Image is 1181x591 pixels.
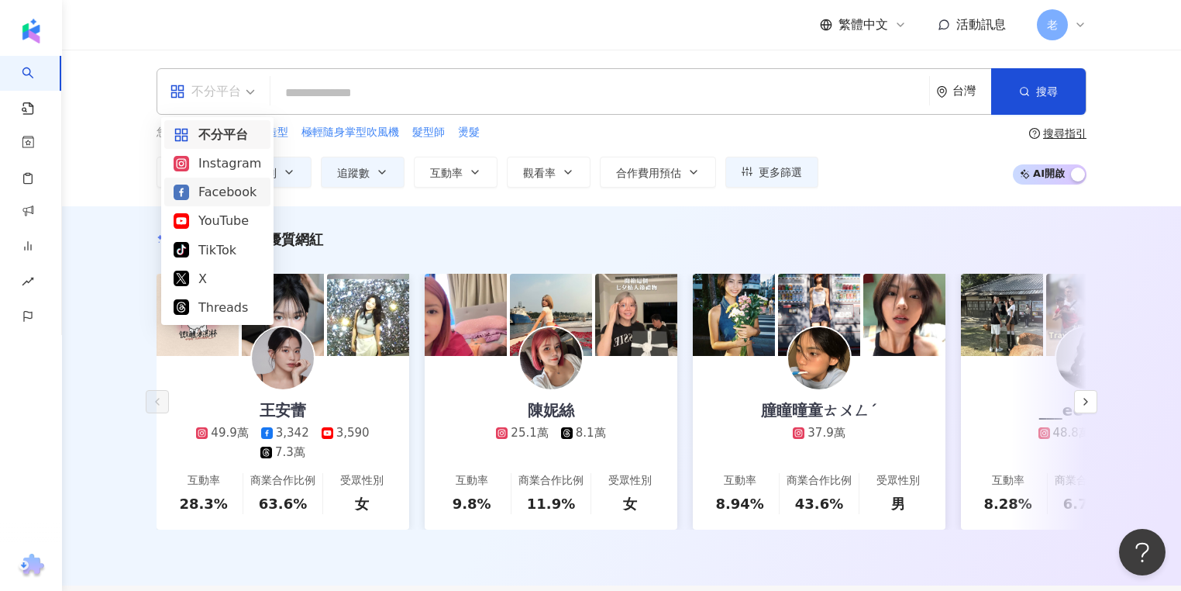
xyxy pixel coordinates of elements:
[983,494,1031,513] div: 8.28%
[693,356,945,530] a: 朣瞳曈童ㄊㄨㄥˊ37.9萬互動率8.94%商業合作比例43.6%受眾性別男
[22,56,53,116] a: search
[724,473,756,489] div: 互動率
[787,473,852,489] div: 商業合作比例
[239,157,312,188] button: 性別
[745,399,893,421] div: 朣瞳曈童ㄊㄨㄥˊ
[863,274,945,356] img: post-image
[992,473,1024,489] div: 互動率
[453,494,491,513] div: 9.8%
[1055,473,1120,489] div: 商業合作比例
[179,494,227,513] div: 28.3%
[512,399,590,421] div: 陳妮絲
[321,157,405,188] button: 追蹤數
[275,444,305,461] div: 7.3萬
[600,157,716,188] button: 合作費用預估
[337,167,370,179] span: 追蹤數
[1046,274,1128,356] img: post-image
[1053,425,1090,441] div: 48.8萬
[715,494,763,513] div: 8.94%
[576,425,606,441] div: 8.1萬
[276,425,309,441] div: 3,342
[170,84,185,99] span: appstore
[22,266,34,301] span: rise
[430,167,463,179] span: 互動率
[778,274,860,356] img: post-image
[725,157,818,188] button: 更多篩選
[250,473,315,489] div: 商業合作比例
[174,211,261,230] div: YouTube
[616,167,681,179] span: 合作費用預估
[355,494,369,513] div: 女
[527,494,575,513] div: 11.9%
[961,274,1043,356] img: post-image
[457,124,480,141] button: 燙髮
[991,68,1086,115] button: 搜尋
[188,473,220,489] div: 互動率
[16,554,46,579] img: chrome extension
[242,274,324,356] img: post-image
[608,473,652,489] div: 受眾性別
[518,473,584,489] div: 商業合作比例
[595,274,677,356] img: post-image
[157,274,239,356] img: post-image
[693,274,775,356] img: post-image
[170,79,241,104] div: 不分平台
[174,182,261,202] div: Facebook
[956,17,1006,32] span: 活動訊息
[252,327,314,389] img: KOL Avatar
[259,494,307,513] div: 63.6%
[157,125,232,140] span: 您可能感興趣：
[456,473,488,489] div: 互動率
[520,327,582,389] img: KOL Avatar
[1029,128,1040,139] span: question-circle
[211,425,248,441] div: 49.9萬
[1047,16,1058,33] span: 老
[507,157,590,188] button: 觀看率
[788,327,850,389] img: KOL Avatar
[174,298,261,317] div: Threads
[174,127,189,143] span: appstore
[511,425,548,441] div: 25.1萬
[157,157,229,188] button: 類型
[1043,127,1086,140] div: 搜尋指引
[301,124,400,141] button: 極輕隨身掌型吹風機
[425,356,677,530] a: 陳妮絲25.1萬8.1萬互動率9.8%商業合作比例11.9%受眾性別女
[523,167,556,179] span: 觀看率
[174,154,261,173] div: Instagram
[1036,85,1058,98] span: 搜尋
[177,230,323,249] div: AI 推薦 ：
[838,16,888,33] span: 繁體中文
[425,274,507,356] img: post-image
[301,125,399,140] span: 極輕隨身掌型吹風機
[174,269,261,289] div: X
[412,125,445,140] span: 髮型師
[1119,529,1166,575] iframe: Help Scout Beacon - Open
[510,274,592,356] img: post-image
[891,494,905,513] div: 男
[759,166,802,178] span: 更多篩選
[174,240,261,260] div: TikTok
[1063,494,1111,513] div: 6.76%
[1056,327,1118,389] img: KOL Avatar
[239,231,323,247] span: 精選優質網紅
[414,157,498,188] button: 互動率
[411,124,446,141] button: 髮型師
[952,85,991,98] div: 台灣
[340,473,384,489] div: 受眾性別
[1024,399,1151,421] div: ___eeeeeva
[623,494,637,513] div: 女
[458,125,480,140] span: 燙髮
[795,494,843,513] div: 43.6%
[157,356,409,530] a: 王安蕾49.9萬3,3423,5907.3萬互動率28.3%商業合作比例63.6%受眾性別女
[336,425,370,441] div: 3,590
[174,125,261,144] div: 不分平台
[807,425,845,441] div: 37.9萬
[19,19,43,43] img: logo icon
[876,473,920,489] div: 受眾性別
[936,86,948,98] span: environment
[327,274,409,356] img: post-image
[244,399,322,421] div: 王安蕾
